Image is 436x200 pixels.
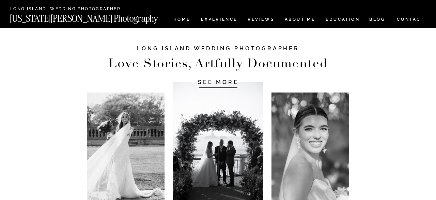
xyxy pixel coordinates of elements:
[10,7,123,12] a: Long Island Wedding Photographer
[201,17,237,23] a: Experience
[325,17,361,23] a: EDUCATION
[284,17,315,23] a: ABOUT ME
[248,17,273,23] a: REVIEWS
[129,45,308,59] h1: LONG ISLAND WEDDING PHOTOGRAPHEr
[369,17,386,23] a: BLOG
[10,14,181,20] a: [US_STATE][PERSON_NAME] Photography
[172,17,191,23] a: HOME
[396,16,425,23] a: CONTACT
[101,58,335,69] h2: Love Stories, Artfully Documented
[186,79,251,85] a: SEE MORE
